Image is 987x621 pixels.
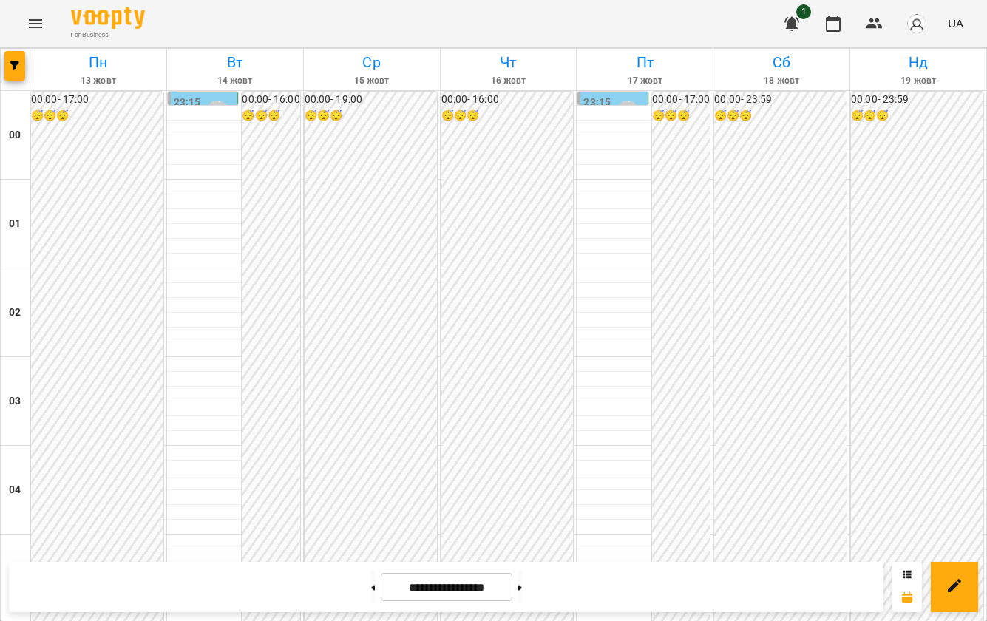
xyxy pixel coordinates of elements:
h6: Ср [306,51,438,74]
span: 1 [796,4,811,19]
h6: 😴😴😴 [652,108,710,124]
button: UA [942,10,969,37]
label: 23:15 [174,95,201,111]
h6: Чт [443,51,574,74]
img: Voopty Logo [71,7,145,29]
h6: 03 [9,393,21,410]
h6: Сб [716,51,847,74]
h6: 😴😴😴 [851,108,983,124]
h6: 00:00 - 17:00 [652,92,710,108]
img: avatar_s.png [906,13,927,34]
h6: 19 жовт [852,74,984,88]
h6: 00:00 - 16:00 [242,92,299,108]
h6: 😴😴😴 [242,108,299,124]
h6: 00:00 - 23:59 [851,92,983,108]
h6: 17 жовт [579,74,710,88]
h6: 04 [9,482,21,498]
span: For Business [71,30,145,40]
span: UA [948,16,963,31]
div: Лісняк Оксана [617,101,639,123]
div: Лісняк Оксана [206,101,228,123]
h6: 00:00 - 23:59 [714,92,847,108]
h6: 😴😴😴 [714,108,847,124]
h6: 00 [9,127,21,143]
h6: 01 [9,216,21,232]
h6: Пн [33,51,164,74]
h6: Вт [169,51,301,74]
h6: 16 жовт [443,74,574,88]
h6: 13 жовт [33,74,164,88]
h6: 18 жовт [716,74,847,88]
h6: 15 жовт [306,74,438,88]
h6: 00:00 - 17:00 [31,92,163,108]
h6: Пт [579,51,710,74]
h6: 00:00 - 16:00 [441,92,574,108]
button: Menu [18,6,53,41]
h6: Нд [852,51,984,74]
h6: 02 [9,305,21,321]
h6: 00:00 - 19:00 [305,92,437,108]
h6: 😴😴😴 [441,108,574,124]
h6: 14 жовт [169,74,301,88]
h6: 😴😴😴 [305,108,437,124]
label: 23:15 [583,95,611,111]
h6: 😴😴😴 [31,108,163,124]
